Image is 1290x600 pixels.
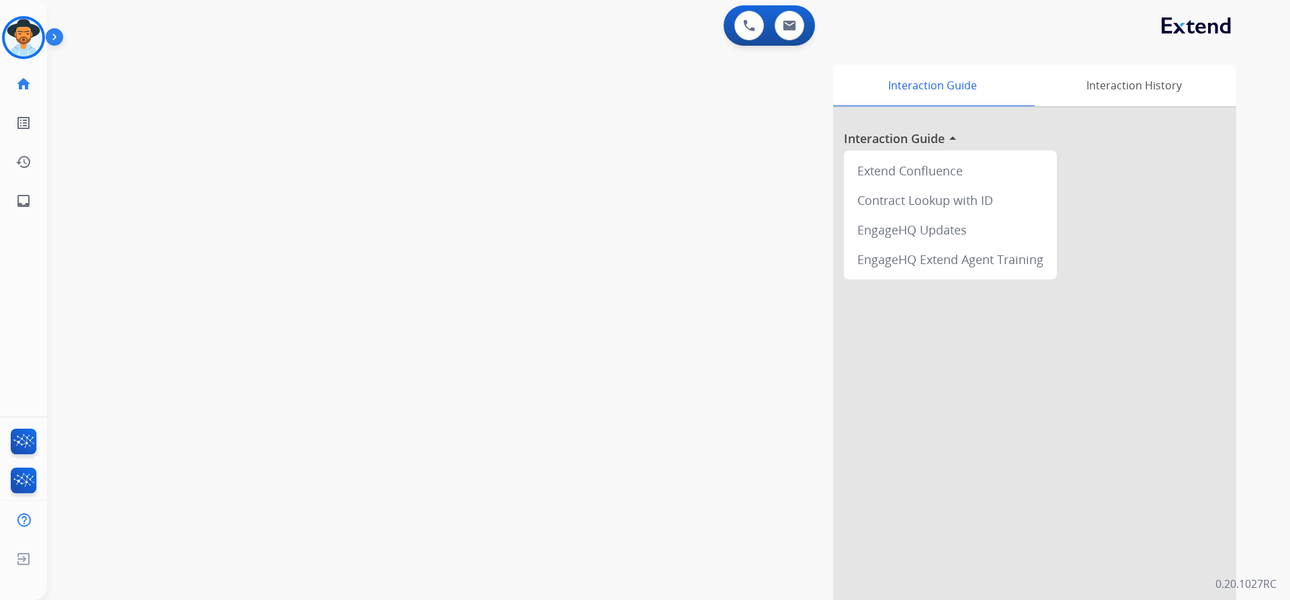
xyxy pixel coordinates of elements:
[849,215,1051,245] div: EngageHQ Updates
[15,154,32,170] mat-icon: history
[849,185,1051,215] div: Contract Lookup with ID
[1215,576,1277,592] p: 0.20.1027RC
[5,19,42,56] img: avatar
[849,245,1051,274] div: EngageHQ Extend Agent Training
[15,76,32,92] mat-icon: home
[15,193,32,209] mat-icon: inbox
[833,65,1031,106] div: Interaction Guide
[1031,65,1236,106] div: Interaction History
[15,115,32,131] mat-icon: list_alt
[849,156,1051,185] div: Extend Confluence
